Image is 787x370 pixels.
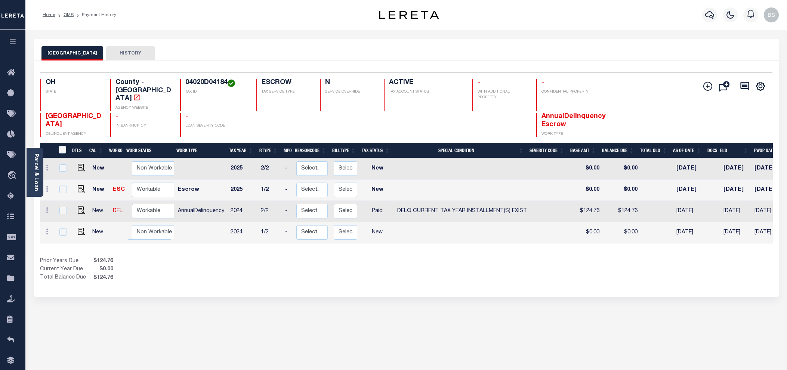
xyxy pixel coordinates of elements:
[262,79,311,87] h4: ESCROW
[256,143,281,158] th: RType: activate to sort column ascending
[175,201,228,222] td: AnnualDelinquency
[292,143,329,158] th: ReasonCode: activate to sort column ascending
[282,222,293,243] td: -
[527,143,567,158] th: Severity Code: activate to sort column ascending
[7,171,19,181] i: travel_explore
[185,79,247,87] h4: 04020D04184
[720,222,751,243] td: [DATE]
[123,143,174,158] th: Work Status
[571,201,602,222] td: $124.76
[751,158,786,180] td: [DATE]
[258,158,282,180] td: 2/2
[113,187,125,192] a: ESC
[46,89,101,95] p: STATE
[764,7,779,22] img: svg+xml;base64,PHN2ZyB4bWxucz0iaHR0cDovL3d3dy53My5vcmcvMjAwMC9zdmciIHBvaW50ZXItZXZlbnRzPSJub25lIi...
[478,89,527,100] p: WITH ADDITIONAL PROPERTY
[571,222,602,243] td: $0.00
[397,208,527,214] span: DELQ CURRENT TAX YEAR INSTALLMENT(S) EXIST
[33,153,38,191] a: Parcel & Loan
[258,180,282,201] td: 1/2
[258,201,282,222] td: 2/2
[40,257,92,265] td: Prior Years Due
[389,89,463,95] p: TAX ACCOUNT STATUS
[478,79,480,86] span: -
[751,180,786,201] td: [DATE]
[74,12,116,18] li: Payment History
[751,201,786,222] td: [DATE]
[359,143,393,158] th: Tax Status: activate to sort column ascending
[282,201,293,222] td: -
[602,158,641,180] td: $0.00
[541,79,544,86] span: -
[602,201,641,222] td: $124.76
[40,143,54,158] th: &nbsp;&nbsp;&nbsp;&nbsp;&nbsp;&nbsp;&nbsp;&nbsp;&nbsp;&nbsp;
[92,274,115,282] span: $124.76
[541,131,597,137] p: WORK TYPE
[262,89,311,95] p: TAX SERVICE TYPE
[389,79,463,87] h4: ACTIVE
[46,131,101,137] p: DELINQUENT AGENCY
[602,180,641,201] td: $0.00
[46,79,101,87] h4: OH
[106,46,155,60] button: HISTORY
[541,113,606,128] span: AnnualDelinquency Escrow
[64,13,74,17] a: OMS
[541,89,597,95] p: CONFIDENTIAL PROPERTY
[673,222,707,243] td: [DATE]
[185,89,247,95] p: TAX ID
[89,158,110,180] td: New
[228,222,258,243] td: 2024
[673,180,707,201] td: [DATE]
[258,222,282,243] td: 1/2
[282,158,293,180] td: -
[115,113,118,120] span: -
[325,79,375,87] h4: N
[282,180,293,201] td: -
[89,201,110,222] td: New
[673,201,707,222] td: [DATE]
[379,11,439,19] img: logo-dark.svg
[720,180,751,201] td: [DATE]
[92,265,115,274] span: $0.00
[637,143,670,158] th: Total DLQ: activate to sort column ascending
[717,143,751,158] th: ELD: activate to sort column ascending
[704,143,717,158] th: Docs
[69,143,86,158] th: DTLS
[281,143,292,158] th: MPO
[751,143,786,158] th: PWOP Date: activate to sort column ascending
[92,257,115,265] span: $124.76
[43,13,55,17] a: Home
[89,222,110,243] td: New
[329,143,359,158] th: BillType: activate to sort column ascending
[115,105,171,111] p: AGENCY WEBSITE
[228,201,258,222] td: 2024
[360,180,394,201] td: New
[673,158,707,180] td: [DATE]
[720,158,751,180] td: [DATE]
[360,158,394,180] td: New
[571,158,602,180] td: $0.00
[602,222,641,243] td: $0.00
[360,201,394,222] td: Paid
[599,143,637,158] th: Balance Due: activate to sort column ascending
[571,180,602,201] td: $0.00
[567,143,599,158] th: Base Amt: activate to sort column ascending
[113,208,123,214] a: DEL
[173,143,226,158] th: Work Type
[228,180,258,201] td: 2025
[41,46,103,60] button: [GEOGRAPHIC_DATA]
[46,113,101,128] span: [GEOGRAPHIC_DATA]
[115,79,171,103] h4: County - [GEOGRAPHIC_DATA]
[40,274,92,282] td: Total Balance Due
[360,222,394,243] td: New
[226,143,256,158] th: Tax Year: activate to sort column ascending
[185,123,247,129] p: LOAN SEVERITY CODE
[325,89,375,95] p: SERVICE OVERRIDE
[54,143,70,158] th: &nbsp;
[106,143,123,158] th: WorkQ
[115,123,171,129] p: IN BANKRUPTCY
[228,158,258,180] td: 2025
[40,265,92,274] td: Current Year Due
[670,143,704,158] th: As of Date: activate to sort column ascending
[392,143,526,158] th: Special Condition: activate to sort column ascending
